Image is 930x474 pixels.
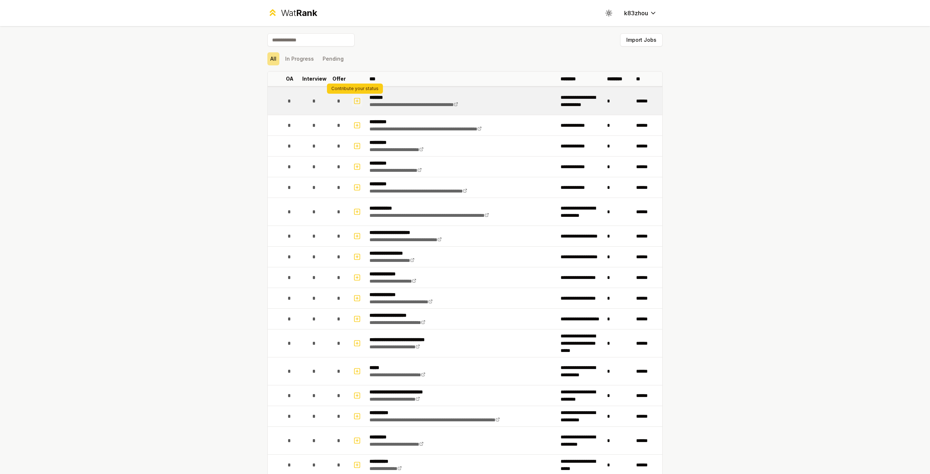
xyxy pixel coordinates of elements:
[286,75,294,82] p: OA
[282,52,317,65] button: In Progress
[618,7,663,20] button: k83zhou
[267,7,317,19] a: WatRank
[281,7,317,19] div: Wat
[332,75,346,82] p: Offer
[296,8,317,18] span: Rank
[320,52,347,65] button: Pending
[331,86,379,92] p: Contribute your status
[624,9,648,17] span: k83zhou
[620,33,663,46] button: Import Jobs
[267,52,279,65] button: All
[302,75,327,82] p: Interview
[352,95,362,107] button: Contribute your status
